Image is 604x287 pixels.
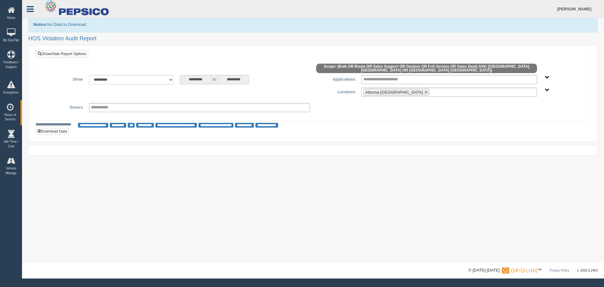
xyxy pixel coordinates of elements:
[41,103,86,111] label: Drivers
[33,22,47,27] b: Notice:
[211,75,218,84] span: to
[550,269,569,272] a: Privacy Policy
[36,128,69,135] button: Download Data
[577,269,598,272] span: v. 2025.5.2403
[502,267,538,274] img: Gridline
[28,36,598,42] h2: HOS Violation Audit Report
[41,75,86,83] label: Show
[313,88,358,95] label: Locations
[468,267,598,274] div: © [DATE]-[DATE] - ™
[365,90,423,95] span: Altoona [GEOGRAPHIC_DATA]
[36,50,88,57] a: Show/Hide Report Options
[316,64,537,73] span: Scope: (Bulk OR Route OR Sales Support OR Geobox OR Full Service OR Sales Dept) AND ([GEOGRAPHIC_...
[313,75,358,83] label: Applications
